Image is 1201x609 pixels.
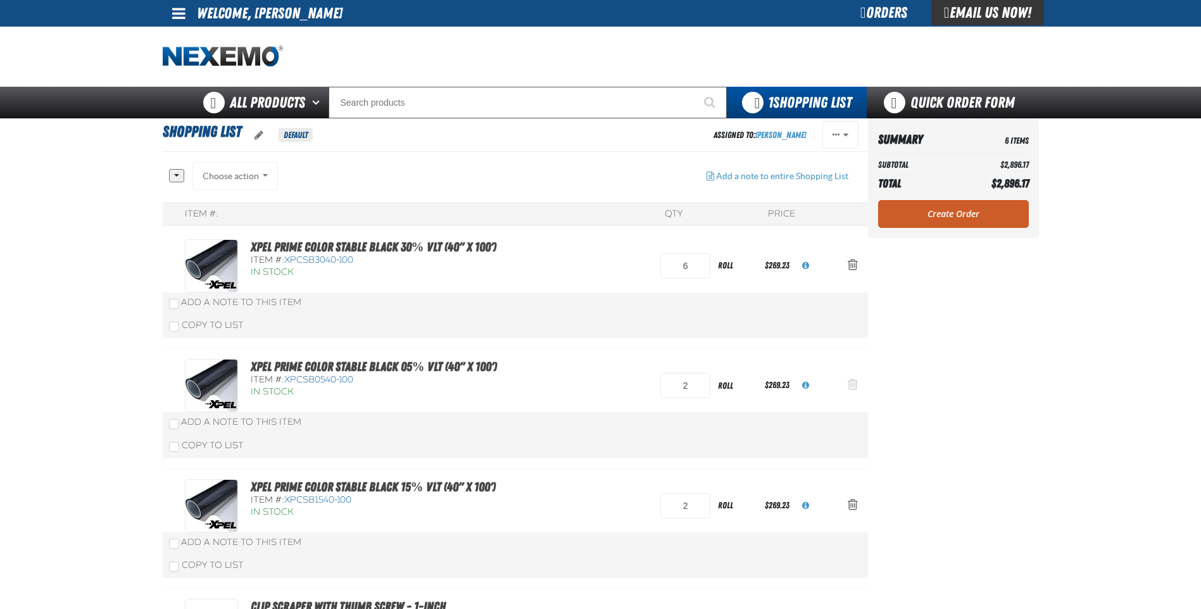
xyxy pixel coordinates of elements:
[878,129,960,151] th: Summary
[710,251,762,280] div: roll
[284,374,353,385] span: XPCSB0540-100
[822,121,858,149] button: Actions of Shopping List
[765,260,789,270] span: $269.23
[169,539,179,549] input: Add a Note to This Item
[714,127,807,144] div: Assigned To:
[878,173,960,194] th: Total
[792,492,819,520] button: View All Prices for XPCSB1540-100
[329,87,727,118] input: Search
[696,162,858,190] button: Add a note to entire Shopping List
[169,560,244,570] label: Copy To List
[169,442,179,452] input: Copy To List
[768,208,795,220] div: Price
[838,372,868,399] button: Action Remove XPEL PRIME Color Stable Black 05% VLT (40&quot; x 100&#039;) from Shopping List
[169,562,179,572] input: Copy To List
[878,200,1029,228] a: Create Order
[660,253,710,279] input: Product Quantity
[665,208,682,220] div: QTY
[284,254,353,265] span: XPCSB3040-100
[867,87,1038,118] a: Quick Order Form
[251,254,496,267] div: Item #:
[960,156,1028,173] td: $2,896.17
[792,252,819,280] button: View All Prices for XPCSB3040-100
[308,87,329,118] button: Open All Products pages
[710,372,762,400] div: roll
[251,506,496,518] div: In Stock
[244,122,274,149] button: oro.shoppinglist.label.edit.tooltip
[878,156,960,173] th: Subtotal
[169,299,179,309] input: Add a Note to This Item
[169,320,244,330] label: Copy To List
[251,267,496,279] div: In Stock
[169,419,179,429] input: Add a Note to This Item
[838,252,868,280] button: Action Remove XPEL PRIME Color Stable Black 30% VLT (40&quot; x 100&#039;) from Shopping List
[185,208,218,220] div: Item #:
[251,239,496,254] a: XPEL PRIME Color Stable Black 30% VLT (40" x 100')
[710,491,762,520] div: roll
[163,123,241,141] span: Shopping List
[695,87,727,118] button: Start Searching
[181,537,301,548] span: Add a Note to This Item
[251,479,496,494] a: XPEL PRIME Color Stable Black 15% VLT (40" x 100')
[230,91,305,114] span: All Products
[169,322,179,332] input: Copy To List
[284,494,351,505] span: XPCSB1540-100
[181,297,301,308] span: Add a Note to This Item
[838,492,868,520] button: Action Remove XPEL PRIME Color Stable Black 15% VLT (40&quot; x 100&#039;) from Shopping List
[792,372,819,399] button: View All Prices for XPCSB0540-100
[163,46,283,68] a: Home
[169,440,244,451] label: Copy To List
[727,87,867,118] button: You have 1 Shopping List. Open to view details
[660,373,710,398] input: Product Quantity
[251,386,497,398] div: In Stock
[279,128,313,142] span: Default
[251,494,496,506] div: Item #:
[755,130,807,140] a: [PERSON_NAME]
[991,177,1029,190] span: $2,896.17
[960,129,1028,151] td: 6 Items
[181,417,301,427] span: Add a Note to This Item
[768,94,773,111] strong: 1
[765,500,789,510] span: $269.23
[251,374,497,386] div: Item #:
[163,46,283,68] img: Nexemo logo
[660,493,710,518] input: Product Quantity
[768,94,852,111] span: Shopping List
[251,359,497,374] a: XPEL PRIME Color Stable Black 05% VLT (40" x 100')
[765,380,789,390] span: $269.23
